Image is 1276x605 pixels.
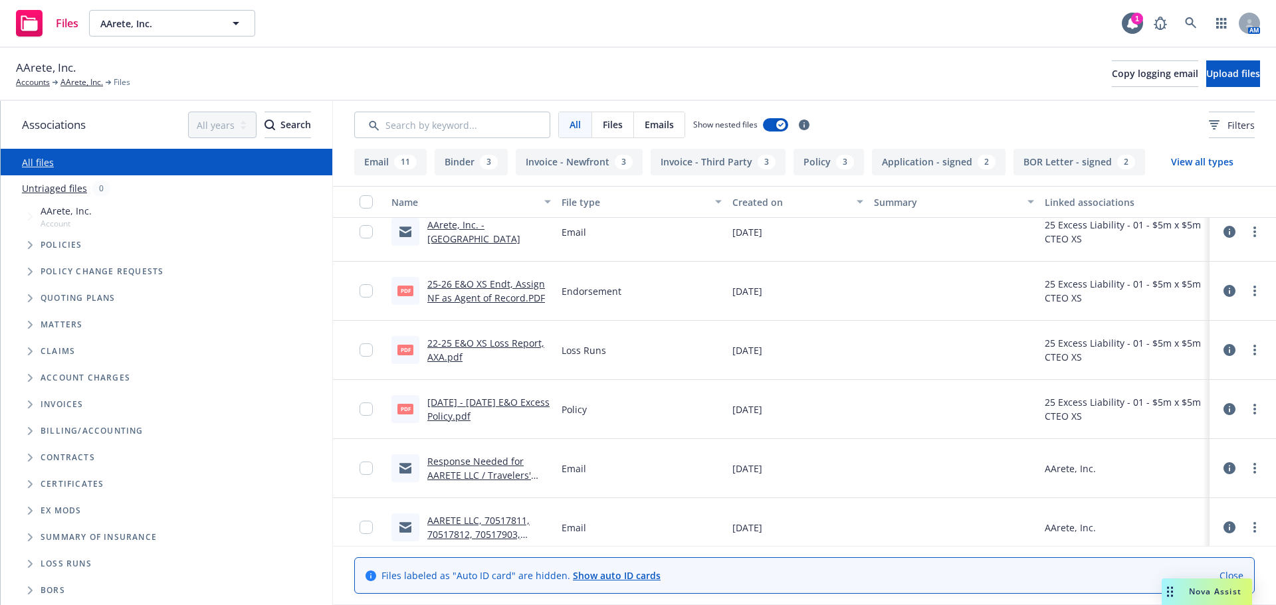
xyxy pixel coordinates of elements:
[874,195,1019,209] div: Summary
[92,181,110,196] div: 0
[651,149,786,175] button: Invoice - Third Party
[16,59,76,76] span: AArete, Inc.
[1013,149,1145,175] button: BOR Letter - signed
[41,533,157,541] span: Summary of insurance
[732,284,762,298] span: [DATE]
[732,521,762,535] span: [DATE]
[570,118,581,131] span: All
[603,118,623,131] span: Files
[1045,395,1204,423] div: 25 Excess Liability - 01 - $5m x $5m CTEO XS
[41,427,144,435] span: Billing/Accounting
[1045,277,1204,305] div: 25 Excess Liability - 01 - $5m x $5m CTEO XS
[11,5,84,42] a: Files
[1150,149,1255,175] button: View all types
[1227,118,1255,132] span: Filters
[1178,10,1204,37] a: Search
[56,18,78,29] span: Files
[758,155,776,169] div: 3
[516,149,643,175] button: Invoice - Newfront
[562,195,706,209] div: File type
[41,374,130,382] span: Account charges
[1039,186,1210,218] button: Linked associations
[114,76,130,88] span: Files
[435,149,508,175] button: Binder
[1117,155,1135,169] div: 2
[1247,224,1263,240] a: more
[265,112,311,137] div: Search
[360,521,373,534] input: Toggle Row Selected
[562,225,586,239] span: Email
[360,225,373,238] input: Toggle Row Selected
[1247,342,1263,358] a: more
[732,195,849,209] div: Created on
[732,343,762,357] span: [DATE]
[1147,10,1174,37] a: Report a Bug
[1045,462,1096,475] div: AArete, Inc.
[562,462,586,475] span: Email
[354,149,427,175] button: Email
[1112,60,1198,87] button: Copy logging email
[397,345,413,355] span: pdf
[427,278,545,304] a: 25-26 E&O XS Endt, Assign NF as Agent of Record.PDF
[397,404,413,414] span: pdf
[360,462,373,475] input: Toggle Row Selected
[1,201,332,418] div: Tree Example
[41,294,116,302] span: Quoting plans
[869,186,1039,218] button: Summary
[1045,218,1204,246] div: 25 Excess Liability - 01 - $5m x $5m CTEO XS
[41,218,92,229] span: Account
[16,76,50,88] a: Accounts
[1162,578,1252,605] button: Nova Assist
[22,181,87,195] a: Untriaged files
[1206,67,1260,80] span: Upload files
[427,337,544,363] a: 22-25 E&O XS Loss Report, AXA.pdf
[41,480,104,488] span: Certificates
[41,507,81,515] span: Ex Mods
[41,204,92,218] span: AArete, Inc.
[265,112,311,138] button: SearchSearch
[732,462,762,475] span: [DATE]
[1112,67,1198,80] span: Copy logging email
[360,195,373,209] input: Select all
[1247,519,1263,535] a: more
[22,116,86,133] span: Associations
[60,76,103,88] a: AArete, Inc.
[480,155,498,169] div: 3
[41,321,82,329] span: Matters
[573,569,661,582] a: Show auto ID cards
[41,454,95,462] span: Contracts
[562,284,621,298] span: Endorsement
[41,268,163,276] span: Policy change requests
[397,286,413,296] span: PDF
[427,218,520,245] a: AArete, Inc. - [GEOGRAPHIC_DATA]
[872,149,1006,175] button: Application - signed
[1045,336,1204,364] div: 25 Excess Liability - 01 - $5m x $5m CTEO XS
[794,149,864,175] button: Policy
[394,155,417,169] div: 11
[615,155,633,169] div: 3
[1208,10,1235,37] a: Switch app
[354,112,550,138] input: Search by keyword...
[556,186,726,218] button: File type
[1206,60,1260,87] button: Upload files
[1220,568,1243,582] a: Close
[727,186,869,218] button: Created on
[1,418,332,604] div: Folder Tree Example
[41,347,75,355] span: Claims
[562,402,587,416] span: Policy
[386,186,556,218] button: Name
[381,568,661,582] span: Files labeled as "Auto ID card" are hidden.
[41,400,84,408] span: Invoices
[978,155,996,169] div: 2
[732,402,762,416] span: [DATE]
[265,120,275,130] svg: Search
[693,119,758,130] span: Show nested files
[645,118,674,131] span: Emails
[1247,283,1263,299] a: more
[1162,578,1178,605] div: Drag to move
[360,343,373,357] input: Toggle Row Selected
[391,195,536,209] div: Name
[360,284,373,298] input: Toggle Row Selected
[1247,460,1263,476] a: more
[41,586,65,594] span: BORs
